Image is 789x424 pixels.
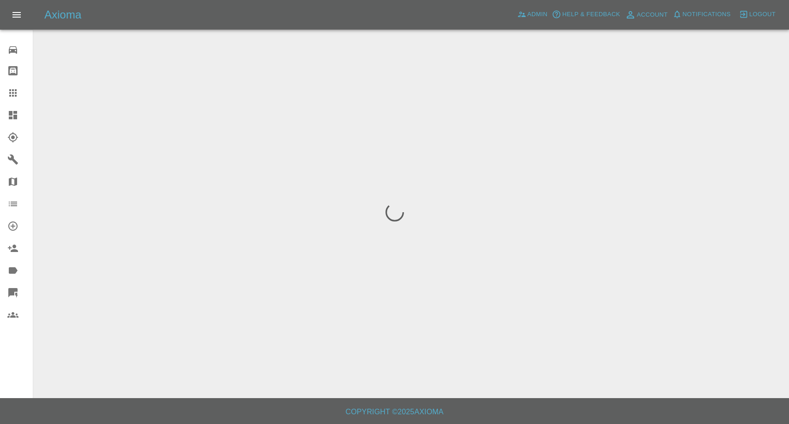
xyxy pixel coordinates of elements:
[550,7,622,22] button: Help & Feedback
[637,10,668,20] span: Account
[623,7,670,22] a: Account
[515,7,550,22] a: Admin
[683,9,731,20] span: Notifications
[749,9,776,20] span: Logout
[44,7,81,22] h5: Axioma
[6,4,28,26] button: Open drawer
[562,9,620,20] span: Help & Feedback
[737,7,778,22] button: Logout
[670,7,733,22] button: Notifications
[7,406,782,418] h6: Copyright © 2025 Axioma
[527,9,548,20] span: Admin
